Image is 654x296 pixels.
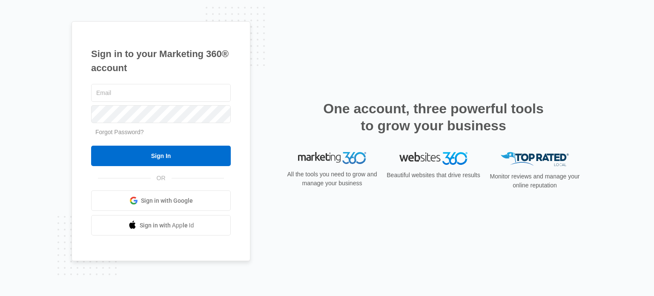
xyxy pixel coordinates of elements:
img: Top Rated Local [501,152,569,166]
p: Monitor reviews and manage your online reputation [487,172,582,190]
img: Marketing 360 [298,152,366,164]
a: Forgot Password? [95,129,144,135]
span: OR [151,174,172,183]
span: Sign in with Apple Id [140,221,194,230]
input: Email [91,84,231,102]
p: All the tools you need to grow and manage your business [284,170,380,188]
span: Sign in with Google [141,196,193,205]
h1: Sign in to your Marketing 360® account [91,47,231,75]
h2: One account, three powerful tools to grow your business [321,100,546,134]
a: Sign in with Google [91,190,231,211]
input: Sign In [91,146,231,166]
p: Beautiful websites that drive results [386,171,481,180]
img: Websites 360 [399,152,468,164]
a: Sign in with Apple Id [91,215,231,236]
